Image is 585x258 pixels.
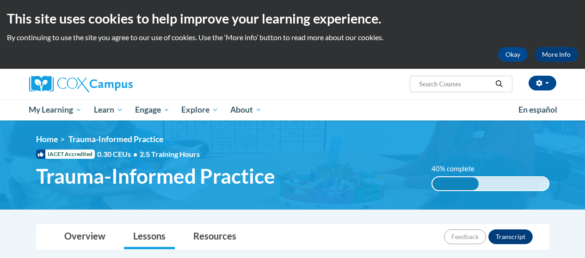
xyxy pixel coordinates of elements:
button: Okay [498,47,528,62]
button: Account Settings [529,76,556,90]
h2: This site uses cookies to help improve your learning experience. [7,9,578,28]
button: Search [492,78,506,90]
a: Overview [55,225,115,249]
a: En español [512,100,563,120]
a: About [224,99,268,120]
span: My Learning [29,104,82,115]
a: Explore [175,99,224,120]
span: • [133,150,137,158]
a: Home [36,134,58,144]
button: Transcript [488,229,533,244]
button: Feedback [444,229,486,244]
span: IACET Accredited [36,150,95,159]
a: Lessons [124,225,175,249]
span: Learn [94,104,123,115]
a: Cox Campus [29,76,196,92]
a: Resources [184,225,246,249]
div: 40% complete [432,177,479,190]
div: Main menu [22,99,563,120]
a: My Learning [23,99,88,120]
span: About [230,104,262,115]
p: By continuing to use the site you agree to our use of cookies. Use the ‘More info’ button to read... [7,32,578,42]
input: Search Courses [418,78,492,90]
span: En español [518,105,557,114]
img: Cox Campus [29,76,133,92]
span: 0.30 CEUs [97,149,140,159]
a: More Info [535,47,578,62]
span: Trauma-Informed Practice [36,164,275,188]
span: Trauma-Informed Practice [68,134,163,144]
a: Learn [88,99,129,120]
a: Engage [129,99,176,120]
span: Explore [181,104,218,115]
span: 2.5 Training Hours [140,150,200,158]
span: Engage [135,104,170,115]
label: 40% complete [431,164,485,174]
